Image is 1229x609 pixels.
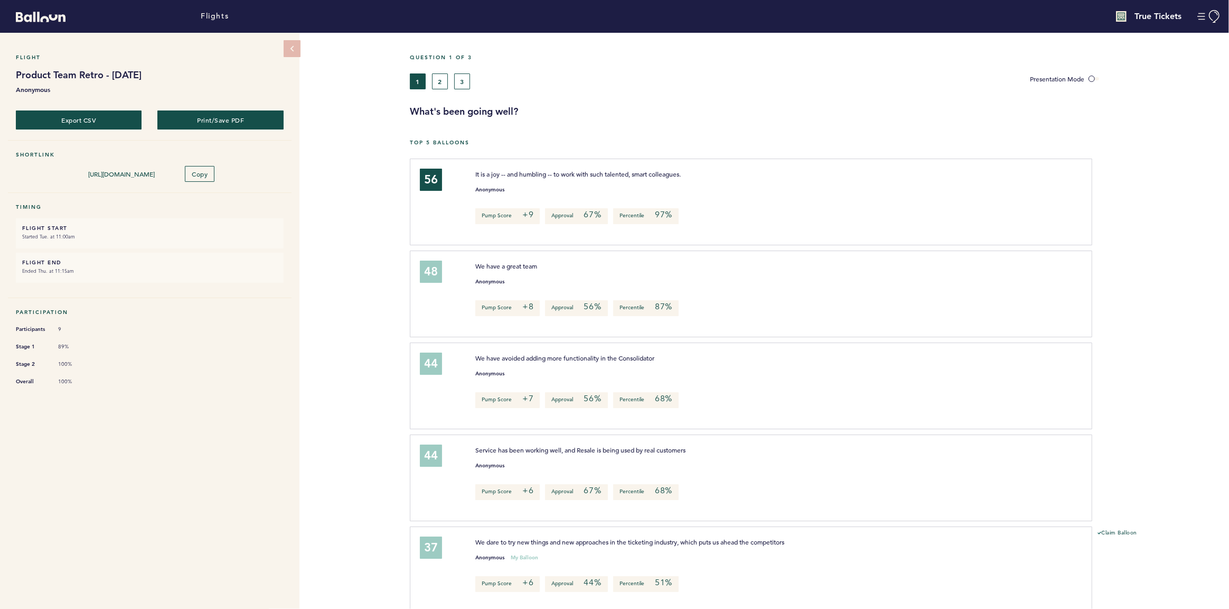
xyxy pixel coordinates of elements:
[201,11,229,22] a: Flights
[410,139,1221,146] h5: Top 5 Balloons
[16,342,48,352] span: Stage 1
[16,84,284,95] b: Anonymous
[655,209,672,220] em: 97%
[16,324,48,335] span: Participants
[475,208,540,224] p: Pump Score
[584,577,601,588] em: 44%
[584,485,601,496] em: 67%
[16,69,284,81] h1: Product Team Retro - [DATE]
[511,555,538,560] small: My Balloon
[420,537,442,559] div: 37
[8,11,65,22] a: Balloon
[475,538,784,546] span: We dare to try new things and new approaches in the ticketing industry, which puts us ahead the c...
[16,12,65,22] svg: Balloon
[58,343,90,350] span: 89%
[613,576,679,592] p: Percentile
[475,392,540,408] p: Pump Score
[475,300,540,316] p: Pump Score
[584,393,601,404] em: 56%
[475,354,654,362] span: We have avoided adding more functionality in the Consolidator
[16,359,48,370] span: Stage 2
[192,170,208,178] span: Copy
[22,266,277,276] small: Ended Thu. at 11:15am
[16,376,48,387] span: Overall
[22,232,277,242] small: Started Tue. at 11:00am
[475,555,504,560] small: Anonymous
[454,73,470,89] button: 3
[655,577,672,588] em: 51%
[1030,75,1084,83] span: Presentation Mode
[420,353,442,375] div: 44
[613,300,679,316] p: Percentile
[475,484,540,500] p: Pump Score
[420,169,442,191] div: 56
[522,485,534,496] em: +6
[655,393,672,404] em: 68%
[522,393,534,404] em: +7
[475,576,540,592] p: Pump Score
[16,309,284,316] h5: Participation
[475,262,537,270] span: We have a great team
[16,110,142,130] button: Export CSV
[58,361,90,368] span: 100%
[1134,10,1181,23] h4: True Tickets
[410,73,426,89] button: 1
[22,225,277,232] h6: FLIGHT START
[613,484,679,500] p: Percentile
[22,259,277,266] h6: FLIGHT END
[613,392,679,408] p: Percentile
[58,378,90,385] span: 100%
[545,484,607,500] p: Approval
[475,170,681,178] span: It is a joy -- and humbling -- to work with such talented, smart colleagues.
[522,209,534,220] em: +9
[185,166,214,182] button: Copy
[58,326,90,333] span: 9
[545,208,607,224] p: Approval
[522,577,534,588] em: +6
[475,463,504,468] small: Anonymous
[410,105,1221,118] h3: What's been going well?
[613,208,679,224] p: Percentile
[545,392,607,408] p: Approval
[584,301,601,312] em: 56%
[420,261,442,283] div: 48
[1197,10,1221,23] button: Manage Account
[475,371,504,376] small: Anonymous
[16,204,284,210] h5: Timing
[1097,529,1137,538] button: Claim Balloon
[475,187,504,192] small: Anonymous
[157,110,283,130] button: Print/Save PDF
[545,576,607,592] p: Approval
[522,301,534,312] em: +8
[475,446,686,454] span: Service has been working well, and Resale is being used by real customers
[420,445,442,467] div: 44
[584,209,601,220] em: 67%
[16,151,284,158] h5: Shortlink
[432,73,448,89] button: 2
[475,279,504,284] small: Anonymous
[16,54,284,61] h5: Flight
[655,485,672,496] em: 68%
[545,300,607,316] p: Approval
[410,54,1221,61] h5: Question 1 of 3
[655,301,672,312] em: 87%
